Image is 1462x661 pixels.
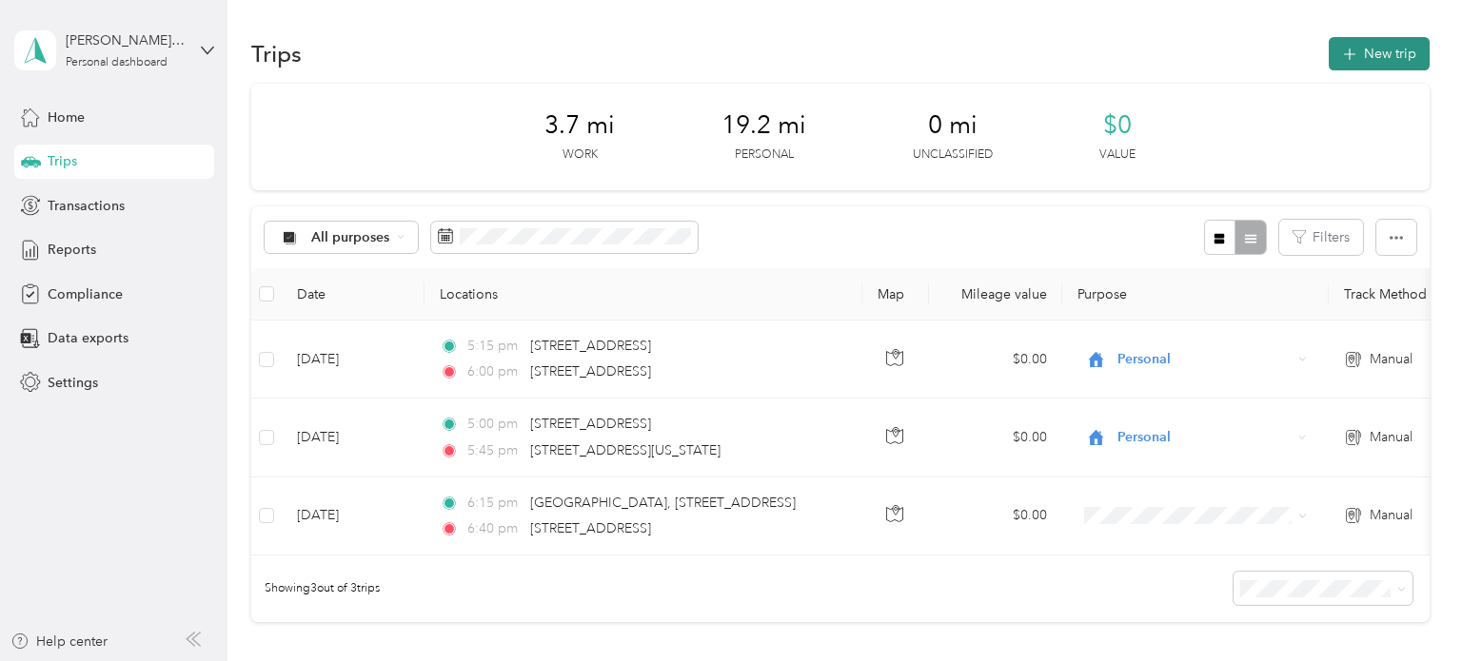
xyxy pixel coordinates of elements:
[48,373,98,393] span: Settings
[467,518,522,539] span: 6:40 pm
[929,477,1062,555] td: $0.00
[282,268,425,321] th: Date
[929,321,1062,399] td: $0.00
[1117,349,1292,370] span: Personal
[425,268,862,321] th: Locations
[929,268,1062,321] th: Mileage value
[928,110,978,141] span: 0 mi
[735,146,794,164] p: Personal
[48,284,123,304] span: Compliance
[530,495,796,511] span: [GEOGRAPHIC_DATA], [STREET_ADDRESS]
[48,196,125,216] span: Transactions
[1370,505,1413,526] span: Manual
[467,414,522,435] span: 5:00 pm
[467,361,522,382] span: 6:00 pm
[1279,220,1363,255] button: Filters
[48,151,77,171] span: Trips
[563,146,598,164] p: Work
[1329,37,1430,70] button: New trip
[467,336,522,357] span: 5:15 pm
[48,107,85,127] span: Home
[530,416,651,432] span: [STREET_ADDRESS]
[913,146,993,164] p: Unclassified
[1062,268,1329,321] th: Purpose
[1117,427,1292,448] span: Personal
[862,268,929,321] th: Map
[1370,349,1413,370] span: Manual
[251,580,380,597] span: Showing 3 out of 3 trips
[544,110,615,141] span: 3.7 mi
[48,328,128,348] span: Data exports
[10,632,108,651] button: Help center
[929,399,1062,476] td: $0.00
[530,338,651,354] span: [STREET_ADDRESS]
[721,110,806,141] span: 19.2 mi
[66,30,185,50] div: [PERSON_NAME] [PERSON_NAME]
[66,57,168,68] div: Personal dashboard
[530,442,721,458] span: [STREET_ADDRESS][US_STATE]
[1099,146,1136,164] p: Value
[467,440,522,461] span: 5:45 pm
[1329,268,1462,321] th: Track Method
[1370,427,1413,448] span: Manual
[48,240,96,260] span: Reports
[530,520,651,536] span: [STREET_ADDRESS]
[251,44,302,64] h1: Trips
[1103,110,1132,141] span: $0
[467,493,522,514] span: 6:15 pm
[282,399,425,476] td: [DATE]
[1355,554,1462,661] iframe: Everlance-gr Chat Button Frame
[282,321,425,399] td: [DATE]
[282,477,425,555] td: [DATE]
[311,231,390,244] span: All purposes
[530,363,651,379] span: [STREET_ADDRESS]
